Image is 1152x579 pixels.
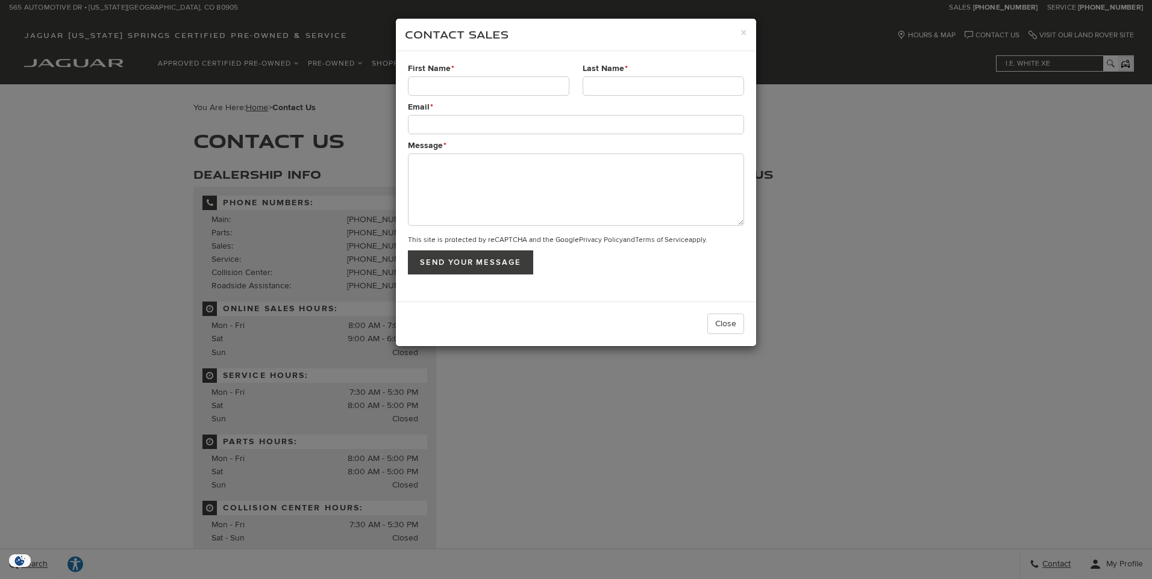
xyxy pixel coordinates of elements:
img: Opt-Out Icon [6,554,34,567]
small: This site is protected by reCAPTCHA and the Google and apply. [408,235,707,244]
label: Email [408,102,433,112]
h4: Contact Sales [405,28,747,42]
button: Close [707,314,744,334]
span: × [740,25,747,40]
input: Send your message [408,250,533,274]
section: Click to Open Cookie Consent Modal [6,554,34,567]
a: Privacy Policy [579,235,623,244]
a: Terms of Service [635,235,689,244]
label: Message [408,140,446,150]
button: Close [740,26,747,39]
label: Last Name [583,63,628,73]
label: First Name [408,63,454,73]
